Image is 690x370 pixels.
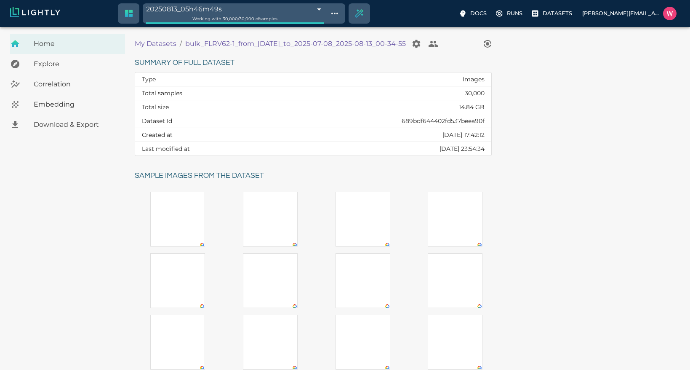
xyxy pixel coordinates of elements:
[274,86,492,100] td: 30,000
[349,3,369,24] div: Create selection
[34,59,118,69] span: Explore
[135,72,491,156] table: dataset summary
[34,120,118,130] span: Download & Export
[274,100,492,114] td: 14.84 GB
[328,6,342,21] button: Show tag tree
[146,3,324,15] div: 20250813_05h46m49s
[192,16,277,21] span: Working with 30,000 / 30,000 of samples
[274,142,492,156] td: [DATE] 23:54:34
[10,94,125,115] a: Embedding
[180,39,182,49] li: /
[10,34,125,54] a: Home
[135,39,176,49] a: My Datasets
[135,128,274,142] th: Created at
[135,142,274,156] th: Last modified at
[579,4,680,23] label: [PERSON_NAME][EMAIL_ADDRESS][PERSON_NAME]William Maio
[185,39,406,49] a: bulk_FLRV62-1_from_[DATE]_to_2025-07-08_2025-08-13_00-34-55
[135,35,479,52] nav: breadcrumb
[135,72,274,86] th: Type
[119,3,139,24] a: Switch to crop dataset
[274,72,492,86] td: Images
[425,35,442,52] button: Collaborate on your dataset
[135,56,492,70] h6: Summary of full dataset
[274,128,492,142] td: [DATE] 17:42:12
[34,99,118,110] span: Embedding
[185,39,406,49] p: bulk_FLRV62-1_from_2025-07-07_to_2025-07-08_2025-08-13_00-34-55
[10,7,60,17] img: Lightly
[135,169,498,182] h6: Sample images from the dataset
[10,115,125,135] a: Download & Export
[34,79,118,89] span: Correlation
[493,7,526,20] label: Runs
[10,74,125,94] a: Correlation
[10,54,125,74] a: Explore
[529,7,575,20] label: Datasets
[34,39,118,49] span: Home
[135,114,274,128] th: Dataset Id
[582,9,660,17] p: [PERSON_NAME][EMAIL_ADDRESS][PERSON_NAME]
[457,7,490,20] label: Docs
[479,35,496,52] button: View worker run detail
[10,34,125,135] nav: explore, analyze, sample, metadata, embedding, correlations label, download your dataset
[135,100,274,114] th: Total size
[507,9,522,17] p: Runs
[135,86,274,100] th: Total samples
[663,7,677,20] img: William Maio
[543,9,572,17] p: Datasets
[408,35,425,52] button: Manage your dataset
[470,9,487,17] p: Docs
[274,114,492,128] td: 689bdf644402fd537beea90f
